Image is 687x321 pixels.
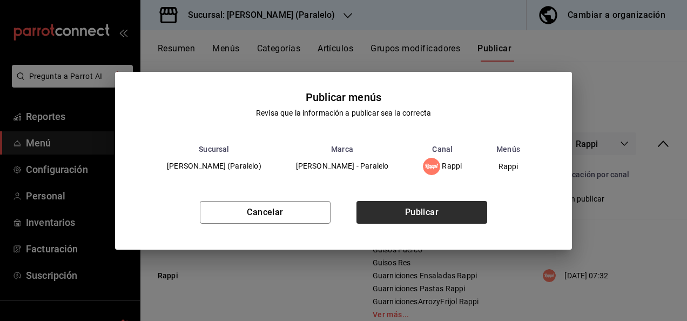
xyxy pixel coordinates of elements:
[279,145,406,153] th: Marca
[356,201,487,224] button: Publicar
[150,153,279,179] td: [PERSON_NAME] (Paralelo)
[306,89,381,105] div: Publicar menús
[406,145,479,153] th: Canal
[423,158,462,175] div: Rappi
[200,201,331,224] button: Cancelar
[150,145,279,153] th: Sucursal
[479,145,537,153] th: Menús
[256,108,431,119] div: Revisa que la información a publicar sea la correcta
[497,163,520,170] span: Rappi
[279,153,406,179] td: [PERSON_NAME] - Paralelo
